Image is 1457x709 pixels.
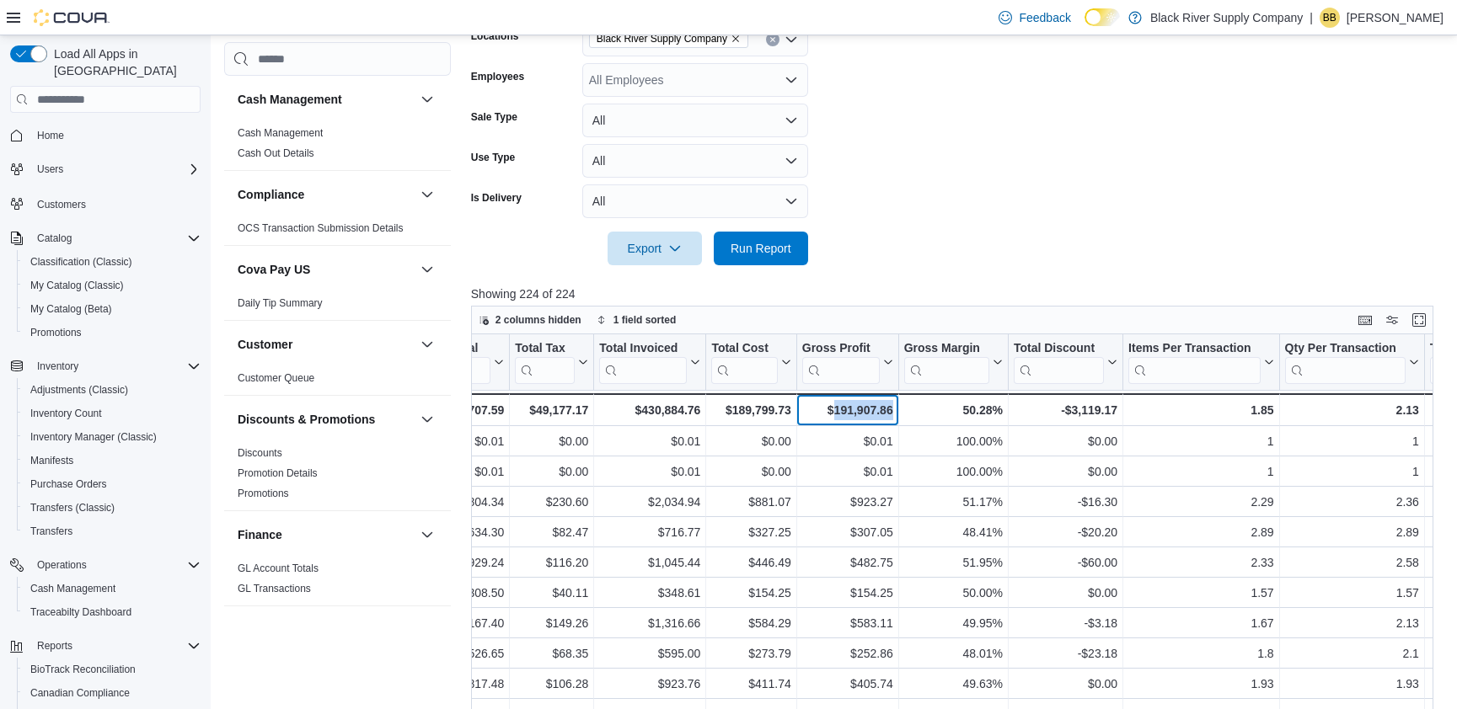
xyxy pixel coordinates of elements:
div: Subtotal [431,341,490,384]
span: Users [30,159,201,179]
div: $430,884.76 [599,400,700,420]
div: Qty Per Transaction [1284,341,1405,357]
span: Operations [30,555,201,575]
span: Customer Queue [238,371,314,385]
div: -$3.18 [1014,613,1117,633]
div: $405.74 [802,674,893,694]
a: BioTrack Reconciliation [24,659,142,680]
span: Transfers [24,521,201,541]
label: Employees [471,70,524,83]
div: $149.26 [515,613,588,633]
button: Adjustments (Classic) [17,378,207,402]
div: 50.00% [904,583,1003,603]
button: Open list of options [785,73,798,87]
div: Subtotal [431,341,490,357]
span: GL Account Totals [238,562,319,575]
div: Total Invoiced [599,341,687,384]
h3: Cash Management [238,91,342,108]
div: -$16.30 [1014,492,1117,512]
button: Catalog [30,228,78,248]
div: $68.35 [515,643,588,664]
span: Manifests [24,450,201,471]
div: 100.00% [904,431,1003,451]
div: 49.95% [904,613,1003,633]
button: My Catalog (Beta) [17,297,207,321]
h3: Compliance [238,186,304,203]
div: $154.25 [711,583,790,603]
div: $2,034.94 [599,492,700,512]
button: Classification (Classic) [17,250,207,274]
div: $482.75 [802,552,893,573]
div: $191,907.86 [802,400,893,420]
div: 1 [1284,461,1418,482]
label: Use Type [471,151,515,164]
span: Cash Management [238,126,323,140]
div: $923.27 [802,492,893,512]
h3: Customer [238,336,292,353]
span: Classification (Classic) [24,252,201,272]
button: Users [3,157,207,181]
div: Customer [224,368,451,395]
a: Customers [30,195,93,215]
div: 49.63% [904,674,1003,694]
div: $595.00 [599,643,700,664]
span: Users [37,163,63,176]
div: Compliance [224,218,451,245]
a: GL Account Totals [238,562,319,574]
button: Purchase Orders [17,472,207,496]
div: -$20.20 [1014,522,1117,542]
div: $1,316.66 [599,613,700,633]
button: Compliance [238,186,414,203]
span: Discounts [238,446,282,460]
span: Run Report [731,240,791,257]
span: Home [37,129,64,142]
div: Total Cost [711,341,777,357]
span: Inventory Count [24,403,201,424]
div: Total Discount [1014,341,1104,384]
span: My Catalog (Classic) [24,275,201,296]
span: Promotions [24,323,201,343]
button: Canadian Compliance [17,681,207,705]
button: Catalog [3,227,207,250]
div: 100.00% [904,461,1003,482]
div: $446.49 [711,552,790,573]
span: Customers [30,193,201,214]
div: $0.00 [515,431,588,451]
button: All [582,184,808,218]
div: $40.11 [515,583,588,603]
div: Cova Pay US [224,293,451,320]
button: Inventory Manager (Classic) [17,425,207,449]
div: 2.33 [1128,552,1274,573]
a: Purchase Orders [24,474,114,494]
div: 1.8 [1128,643,1274,664]
div: $634.30 [431,522,504,542]
div: $817.48 [431,674,504,694]
div: Discounts & Promotions [224,443,451,510]
a: Transfers (Classic) [24,498,121,518]
span: OCS Transaction Submission Details [238,221,404,235]
div: 2.29 [1128,492,1274,512]
span: Reports [30,636,201,656]
div: 1.93 [1128,674,1274,694]
button: Discounts & Promotions [417,409,437,429]
div: Total Tax [515,341,575,357]
div: $273.79 [711,643,790,664]
button: All [582,104,808,137]
button: Operations [3,553,207,577]
a: Feedback [992,1,1077,35]
span: Customers [37,198,86,211]
button: Export [608,232,702,265]
span: Adjustments (Classic) [30,383,128,397]
a: Traceabilty Dashboard [24,602,138,622]
div: $0.01 [802,431,893,451]
div: 50.28% [903,400,1002,420]
div: $82.47 [515,522,588,542]
span: Catalog [30,228,201,248]
a: Manifests [24,450,80,471]
div: Items Per Transaction [1128,341,1261,357]
a: Inventory Count [24,403,109,424]
a: Canadian Compliance [24,683,137,703]
button: Cash Management [417,89,437,109]
div: Cash Management [224,123,451,170]
button: Total Discount [1014,341,1117,384]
